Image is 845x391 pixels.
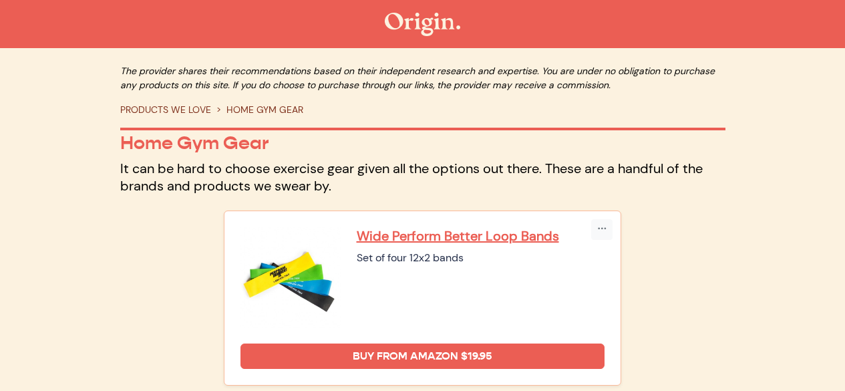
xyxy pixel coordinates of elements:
a: Wide Perform Better Loop Bands [357,227,605,245]
p: Home Gym Gear [120,132,725,154]
a: Buy from Amazon $19.95 [240,344,605,369]
a: PRODUCTS WE LOVE [120,104,211,116]
p: It can be hard to choose exercise gear given all the options out there. These are a handful of th... [120,160,725,194]
img: The Origin Shop [385,13,460,36]
div: Set of four 12x2 bands [357,250,605,266]
li: HOME GYM GEAR [211,103,303,117]
p: The provider shares their recommendations based on their independent research and expertise. You ... [120,64,725,92]
img: Wide Perform Better Loop Bands [240,227,341,328]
